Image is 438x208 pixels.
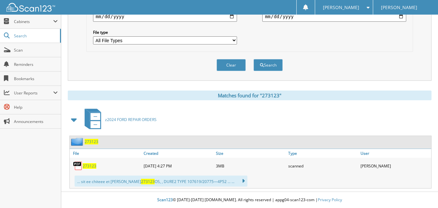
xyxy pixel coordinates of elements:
span: Reminders [14,62,58,67]
a: Type [287,149,359,158]
span: z2024 FORD REPAIR ORDERS [105,117,157,122]
iframe: Chat Widget [406,177,438,208]
a: File [70,149,142,158]
span: Announcements [14,119,58,124]
img: PDF.png [73,161,83,171]
div: © [DATE]-[DATE] [DOMAIN_NAME]. All rights reserved | appg04-scan123-com | [61,192,438,208]
input: end [262,11,406,22]
div: [DATE] 4:27 PM [142,159,214,172]
input: start [93,11,237,22]
a: Privacy Policy [318,197,342,202]
span: [PERSON_NAME] [381,6,417,9]
a: User [359,149,431,158]
button: Search [254,59,283,71]
label: File type [93,30,237,35]
button: Clear [217,59,246,71]
span: Scan [14,47,58,53]
a: 273123 [83,163,96,169]
span: [PERSON_NAME] [323,6,359,9]
span: Search [14,33,57,39]
div: [PERSON_NAME] [359,159,431,172]
a: Created [142,149,214,158]
div: scanned [287,159,359,172]
div: 3MB [214,159,287,172]
a: z2024 FORD REPAIR ORDERS [81,107,157,132]
span: 273123 [141,179,155,184]
span: Scan123 [157,197,173,202]
span: Help [14,104,58,110]
div: ... sit ee chiteee et [PERSON_NAME] OS, , DURE2 TYPE 107619/20775—4P52 ... ... [75,176,247,187]
div: Matches found for "273123" [68,91,432,100]
span: Bookmarks [14,76,58,81]
img: folder2.png [71,138,85,146]
span: User Reports [14,90,53,96]
img: scan123-logo-white.svg [6,3,55,12]
span: Cabinets [14,19,53,24]
a: 273123 [85,139,98,144]
a: Size [214,149,287,158]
